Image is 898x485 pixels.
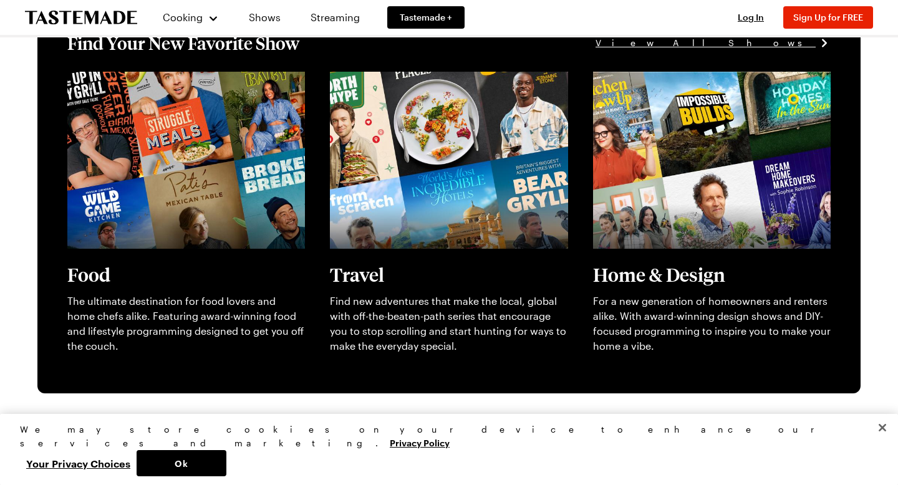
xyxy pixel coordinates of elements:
div: Privacy [20,423,867,476]
a: More information about your privacy, opens in a new tab [390,436,450,448]
a: View All Shows [596,36,831,50]
button: Your Privacy Choices [20,450,137,476]
button: Cooking [162,2,219,32]
span: View All Shows [596,36,816,50]
a: To Tastemade Home Page [25,11,137,25]
a: Tastemade + [387,6,465,29]
span: Tastemade + [400,11,452,24]
button: Close [869,414,896,441]
a: View full content for [object Object] [67,73,238,85]
h1: Find Your New Favorite Show [67,32,299,54]
button: Log In [726,11,776,24]
a: View full content for [object Object] [593,73,763,85]
span: Log In [738,12,764,22]
button: Ok [137,450,226,476]
a: View full content for [object Object] [330,73,500,85]
span: Cooking [163,11,203,23]
span: Sign Up for FREE [793,12,863,22]
button: Sign Up for FREE [783,6,873,29]
div: We may store cookies on your device to enhance our services and marketing. [20,423,867,450]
